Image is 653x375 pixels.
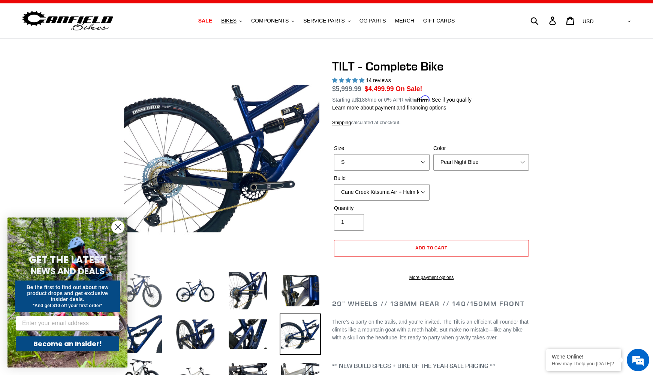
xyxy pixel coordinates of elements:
[16,336,119,351] button: Become an Insider!
[423,18,455,24] span: GIFT CARDS
[280,313,321,355] img: Load image into Gallery viewer, TILT - Complete Bike
[198,18,212,24] span: SALE
[433,144,529,152] label: Color
[395,18,414,24] span: MERCH
[332,318,531,342] p: There’s a party on the trails, and you’re invited. The Tilt is an efficient all-rounder that clim...
[29,253,106,267] span: GET THE LATEST
[227,313,268,355] img: Load image into Gallery viewer, TILT - Complete Bike
[332,300,531,308] h2: 29" Wheels // 138mm Rear // 140/150mm Front
[356,16,390,26] a: GG PARTS
[431,97,472,103] a: See if you qualify - Learn more about Affirm Financing (opens in modal)
[332,362,531,369] h4: ** NEW BUILD SPECS + BIKE OF THE YEAR SALE PRICING **
[122,313,163,355] img: Load image into Gallery viewer, TILT - Complete Bike
[33,303,102,308] span: *And get $10 off your first order*
[334,174,430,182] label: Build
[303,18,344,24] span: SERVICE PARTS
[175,270,216,311] img: Load image into Gallery viewer, TILT - Complete Bike
[16,316,119,331] input: Enter your email address
[366,77,391,83] span: 14 reviews
[552,354,616,360] div: We're Online!
[280,270,321,311] img: Load image into Gallery viewer, TILT - Complete Bike
[415,245,448,250] span: Add to cart
[27,284,109,302] span: Be the first to find out about new product drops and get exclusive insider deals.
[334,144,430,152] label: Size
[334,240,529,256] button: Add to cart
[195,16,216,26] a: SALE
[111,220,124,234] button: Close dialog
[251,18,289,24] span: COMPONENTS
[395,84,422,94] span: On Sale!
[332,105,446,111] a: Learn more about payment and financing options
[175,313,216,355] img: Load image into Gallery viewer, TILT - Complete Bike
[122,270,163,311] img: Load image into Gallery viewer, TILT - Complete Bike
[217,16,246,26] button: BIKES
[356,97,368,103] span: $188
[332,59,531,73] h1: TILT - Complete Bike
[414,96,430,102] span: Affirm
[300,16,354,26] button: SERVICE PARTS
[21,9,114,33] img: Canfield Bikes
[332,120,351,126] a: Shipping
[332,94,472,104] p: Starting at /mo or 0% APR with .
[365,85,394,93] span: $4,499.99
[332,119,531,126] div: calculated at checkout.
[391,16,418,26] a: MERCH
[221,18,237,24] span: BIKES
[334,204,430,212] label: Quantity
[552,361,616,366] p: How may I help you today?
[332,85,361,93] s: $5,999.99
[359,18,386,24] span: GG PARTS
[332,77,366,83] span: 5.00 stars
[419,16,459,26] a: GIFT CARDS
[227,270,268,311] img: Load image into Gallery viewer, TILT - Complete Bike
[31,265,105,277] span: NEWS AND DEALS
[334,274,529,281] a: More payment options
[535,12,554,29] input: Search
[247,16,298,26] button: COMPONENTS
